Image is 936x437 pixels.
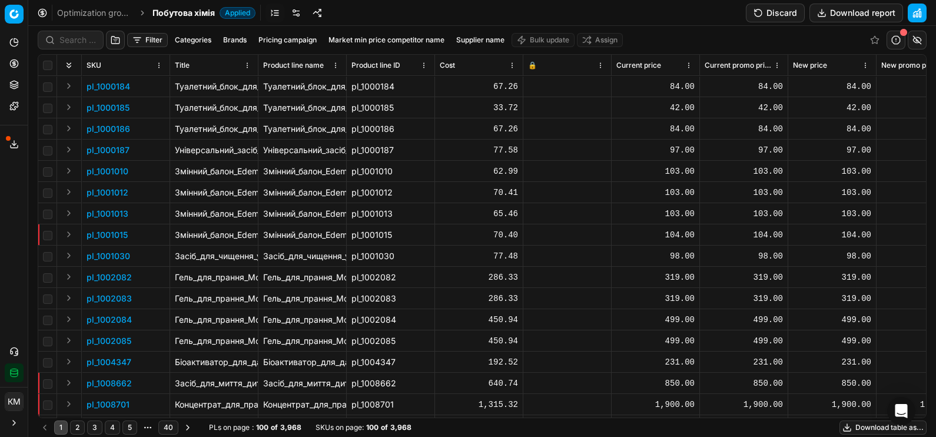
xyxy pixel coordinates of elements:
[175,81,253,92] p: Туалетний_блок_для_унітазу_Galax_Квіткова_свіжість_110_г_(2_шт._х_55_г)
[351,378,430,389] div: pl_1008662
[440,335,518,347] div: 450.94
[158,421,178,435] button: 40
[62,143,76,157] button: Expand
[57,7,255,19] nav: breadcrumb
[62,291,76,305] button: Expand
[87,356,131,368] button: pl_1004347
[263,229,341,241] div: Змінний_балон_Edem_home_Східна_мрія_для_автоматичного_освіжувача_повітря_260_мл
[705,272,783,283] div: 319.00
[62,227,76,241] button: Expand
[793,81,871,92] div: 84.00
[87,335,131,347] p: pl_1002085
[793,272,871,283] div: 319.00
[887,397,915,425] div: Open Intercom Messenger
[62,121,76,135] button: Expand
[263,293,341,304] div: Гель_для_прання_Moomin_Universal_900_мл
[271,423,278,432] strong: of
[87,421,102,435] button: 3
[705,250,783,262] div: 98.00
[705,165,783,177] div: 103.00
[263,378,341,389] div: Засіб_для_миття_дитячого_посуду_та_аксесуарів_Suavinex_2_шт._×_500_мл_(307918)
[87,399,130,410] button: pl_1008701
[351,102,430,114] div: pl_1000185
[62,333,76,347] button: Expand
[280,423,301,432] strong: 3,968
[175,187,253,198] p: Змінний_балон_Edem_home_Після_дощу_для_автоматичного_освіжувача_повітря_260_мл
[87,187,128,198] button: pl_1001012
[705,314,783,326] div: 499.00
[351,144,430,156] div: pl_1000187
[170,33,216,47] button: Categories
[705,399,783,410] div: 1,900.00
[175,378,253,389] p: Засіб_для_миття_дитячого_посуду_та_аксесуарів_Suavinex_2_шт._×_500_мл_(307918)
[263,208,341,220] div: Змінний_балон_Edem_home_Океанічна_свіжість_для_автоматичного_освіжувача_повітря_260_мл
[793,165,871,177] div: 103.00
[705,144,783,156] div: 97.00
[62,58,76,72] button: Expand all
[616,399,695,410] div: 1,900.00
[351,399,430,410] div: pl_1008701
[366,423,379,432] strong: 100
[57,7,132,19] a: Optimization groups
[87,144,130,156] button: pl_1000187
[62,312,76,326] button: Expand
[616,187,695,198] div: 103.00
[440,272,518,283] div: 286.33
[87,272,132,283] button: pl_1002082
[263,399,341,410] div: Концентрат_для_прання_Sonett_рідкий_органічний_з_ефірною_олією_лаванди_5_л
[351,123,430,135] div: pl_1000186
[616,165,695,177] div: 103.00
[793,61,827,70] span: New price
[316,423,364,432] span: SKUs on page :
[70,421,85,435] button: 2
[87,165,128,177] button: pl_1001010
[440,208,518,220] div: 65.46
[705,102,783,114] div: 42.00
[209,423,301,432] div: :
[87,314,132,326] button: pl_1002084
[263,335,341,347] div: Гель_для_прання_Moomin_Universal_1.8_л
[87,229,128,241] button: pl_1001015
[175,335,253,347] p: Гель_для_прання_Moomin_Universal_1.8_л
[440,399,518,410] div: 1,315.32
[577,33,623,47] button: Assign
[616,81,695,92] div: 84.00
[220,7,255,19] span: Applied
[616,272,695,283] div: 319.00
[175,229,253,241] p: Змінний_балон_Edem_home_Східна_мрія_для_автоматичного_освіжувача_повітря_260_мл
[705,378,783,389] div: 850.00
[62,185,76,199] button: Expand
[152,7,255,19] span: Побутова хіміяApplied
[793,208,871,220] div: 103.00
[793,123,871,135] div: 84.00
[87,378,132,389] p: pl_1008662
[351,250,430,262] div: pl_1001030
[616,208,695,220] div: 103.00
[440,356,518,368] div: 192.52
[62,164,76,178] button: Expand
[62,397,76,411] button: Expand
[263,102,341,114] div: Туалетний_блок_для_унітазу_Galax_Океанська_свіжість_55_г
[440,378,518,389] div: 640.74
[175,293,253,304] p: Гель_для_прання_Moomin_Universal_900_мл
[175,356,253,368] p: Біоактиватор_для_дачних_туалетів_і_септиків_Expedit_таблетки_12_шт.
[793,187,871,198] div: 103.00
[254,33,321,47] button: Pricing campaign
[616,293,695,304] div: 319.00
[616,250,695,262] div: 98.00
[87,81,130,92] button: pl_1000184
[793,293,871,304] div: 319.00
[390,423,411,432] strong: 3,968
[440,187,518,198] div: 70.41
[87,208,128,220] button: pl_1001013
[793,356,871,368] div: 231.00
[705,335,783,347] div: 499.00
[87,250,130,262] button: pl_1001030
[616,356,695,368] div: 231.00
[263,144,341,156] div: Універсальний_засіб_для_чищення_Galax_PowerClean_Лаванда_700_г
